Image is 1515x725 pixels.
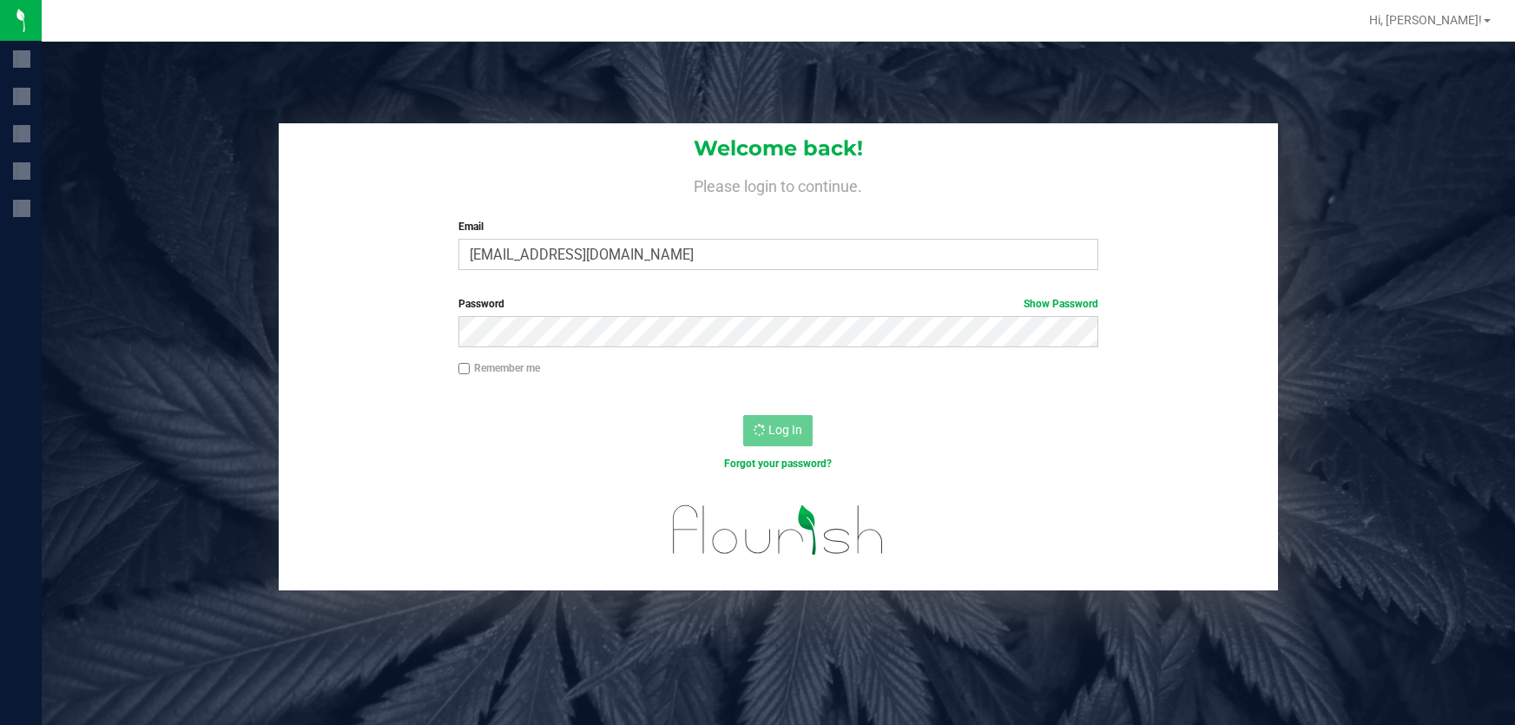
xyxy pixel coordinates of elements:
span: Log In [768,423,802,437]
h1: Welcome back! [279,137,1278,160]
label: Remember me [458,360,540,376]
span: Hi, [PERSON_NAME]! [1369,13,1482,27]
span: Password [458,298,504,310]
label: Email [458,219,1099,234]
input: Remember me [458,363,471,375]
a: Show Password [1024,298,1098,310]
h4: Please login to continue. [279,174,1278,194]
img: flourish_logo.svg [654,490,904,570]
a: Forgot your password? [724,458,832,470]
button: Log In [743,415,813,446]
